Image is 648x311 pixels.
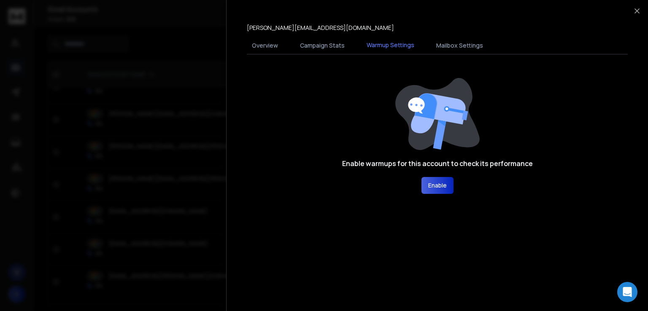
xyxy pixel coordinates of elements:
button: Mailbox Settings [431,36,488,55]
button: Enable [421,177,454,194]
div: Open Intercom Messenger [617,282,637,302]
p: [PERSON_NAME][EMAIL_ADDRESS][DOMAIN_NAME] [247,24,394,32]
button: Campaign Stats [295,36,350,55]
img: image [395,78,480,150]
button: Warmup Settings [362,36,419,55]
button: Overview [247,36,283,55]
h1: Enable warmups for this account to check its performance [342,158,533,169]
